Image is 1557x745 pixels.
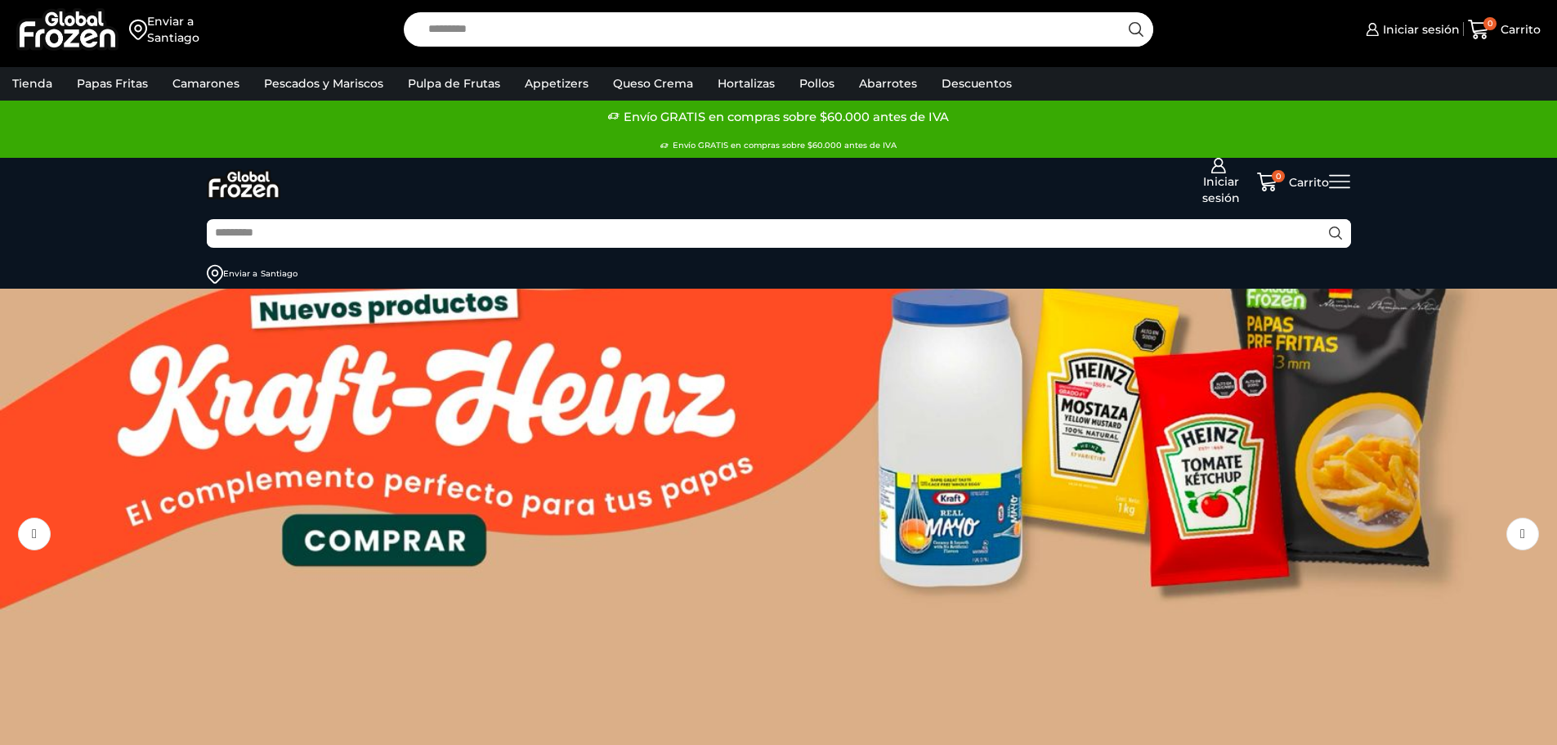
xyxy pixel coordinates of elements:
[4,68,60,99] a: Tienda
[256,68,391,99] a: Pescados y Mariscos
[709,68,783,99] a: Hortalizas
[620,105,949,129] span: Envío GRATIS en compras sobre $60.000 antes de IVA
[605,68,701,99] a: Queso Crema
[261,268,298,280] div: Santiago
[1285,174,1329,191] span: Carrito
[1119,12,1153,47] button: Search button
[223,268,257,280] div: Enviar a
[164,68,248,99] a: Camarones
[1506,518,1539,550] div: Next slide
[2,105,1555,129] div: 2 / 3
[1497,21,1541,38] span: Carrito
[1362,13,1459,46] a: Iniciar sesión
[1483,17,1497,30] span: 0
[400,68,508,99] a: Pulpa de Frutas
[933,68,1020,99] a: Descuentos
[147,13,199,29] div: Enviar a
[1468,11,1541,49] a: 0 Carrito
[517,68,597,99] a: Appetizers
[1257,172,1329,192] a: 0 Carrito
[147,29,199,46] div: Santiago
[1272,170,1285,183] span: 0
[18,518,51,550] div: Previous slide
[851,68,925,99] a: Abarrotes
[1321,219,1351,248] button: Search button
[791,68,843,99] a: Pollos
[1180,173,1257,206] span: Iniciar sesión
[69,68,156,99] a: Papas Fritas
[207,264,223,284] img: address-field-icon.svg
[129,13,147,46] img: address-field-icon.svg
[669,133,897,158] span: Envío GRATIS en compras sobre $60.000 antes de IVA
[1379,21,1460,38] span: Iniciar sesión
[1180,158,1257,207] a: Iniciar sesión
